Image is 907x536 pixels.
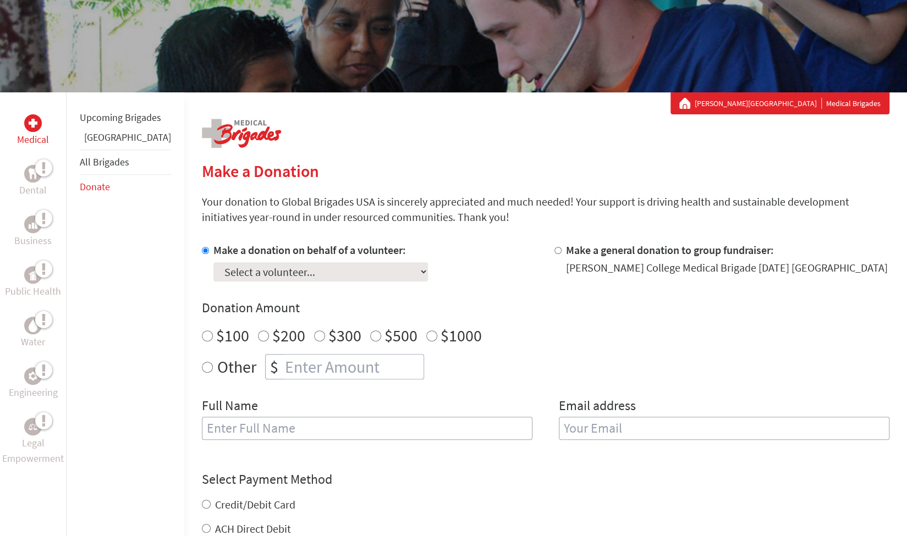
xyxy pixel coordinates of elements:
[384,325,417,346] label: $500
[80,175,171,199] li: Donate
[17,114,49,147] a: MedicalMedical
[14,215,52,248] a: BusinessBusiness
[202,119,281,148] img: logo-medical.png
[14,233,52,248] p: Business
[80,150,171,175] li: All Brigades
[24,114,42,132] div: Medical
[80,130,171,150] li: Panama
[695,98,822,109] a: [PERSON_NAME][GEOGRAPHIC_DATA]
[80,111,161,124] a: Upcoming Brigades
[2,435,64,466] p: Legal Empowerment
[80,106,171,130] li: Upcoming Brigades
[24,165,42,183] div: Dental
[215,498,295,511] label: Credit/Debit Card
[5,266,61,299] a: Public HealthPublic Health
[216,325,249,346] label: $100
[24,215,42,233] div: Business
[202,299,889,317] h4: Donation Amount
[29,119,37,128] img: Medical
[29,220,37,229] img: Business
[441,325,482,346] label: $1000
[24,317,42,334] div: Water
[266,355,283,379] div: $
[328,325,361,346] label: $300
[5,284,61,299] p: Public Health
[29,319,37,331] img: Water
[80,180,110,193] a: Donate
[24,418,42,435] div: Legal Empowerment
[272,325,305,346] label: $200
[9,385,58,400] p: Engineering
[215,522,291,535] label: ACH Direct Debit
[202,161,889,181] h2: Make a Donation
[17,132,49,147] p: Medical
[566,243,774,257] label: Make a general donation to group fundraiser:
[202,417,532,440] input: Enter Full Name
[2,418,64,466] a: Legal EmpowermentLegal Empowerment
[19,165,47,198] a: DentalDental
[29,269,37,280] img: Public Health
[19,183,47,198] p: Dental
[559,417,889,440] input: Your Email
[283,355,424,379] input: Enter Amount
[202,471,889,488] h4: Select Payment Method
[24,266,42,284] div: Public Health
[213,243,406,257] label: Make a donation on behalf of a volunteer:
[559,397,636,417] label: Email address
[21,334,45,350] p: Water
[9,367,58,400] a: EngineeringEngineering
[29,372,37,380] img: Engineering
[21,317,45,350] a: WaterWater
[84,131,171,143] a: [GEOGRAPHIC_DATA]
[566,260,888,275] div: [PERSON_NAME] College Medical Brigade [DATE] [GEOGRAPHIC_DATA]
[29,423,37,430] img: Legal Empowerment
[29,168,37,179] img: Dental
[217,354,256,379] label: Other
[202,194,889,225] p: Your donation to Global Brigades USA is sincerely appreciated and much needed! Your support is dr...
[24,367,42,385] div: Engineering
[202,397,258,417] label: Full Name
[679,98,881,109] div: Medical Brigades
[80,156,129,168] a: All Brigades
